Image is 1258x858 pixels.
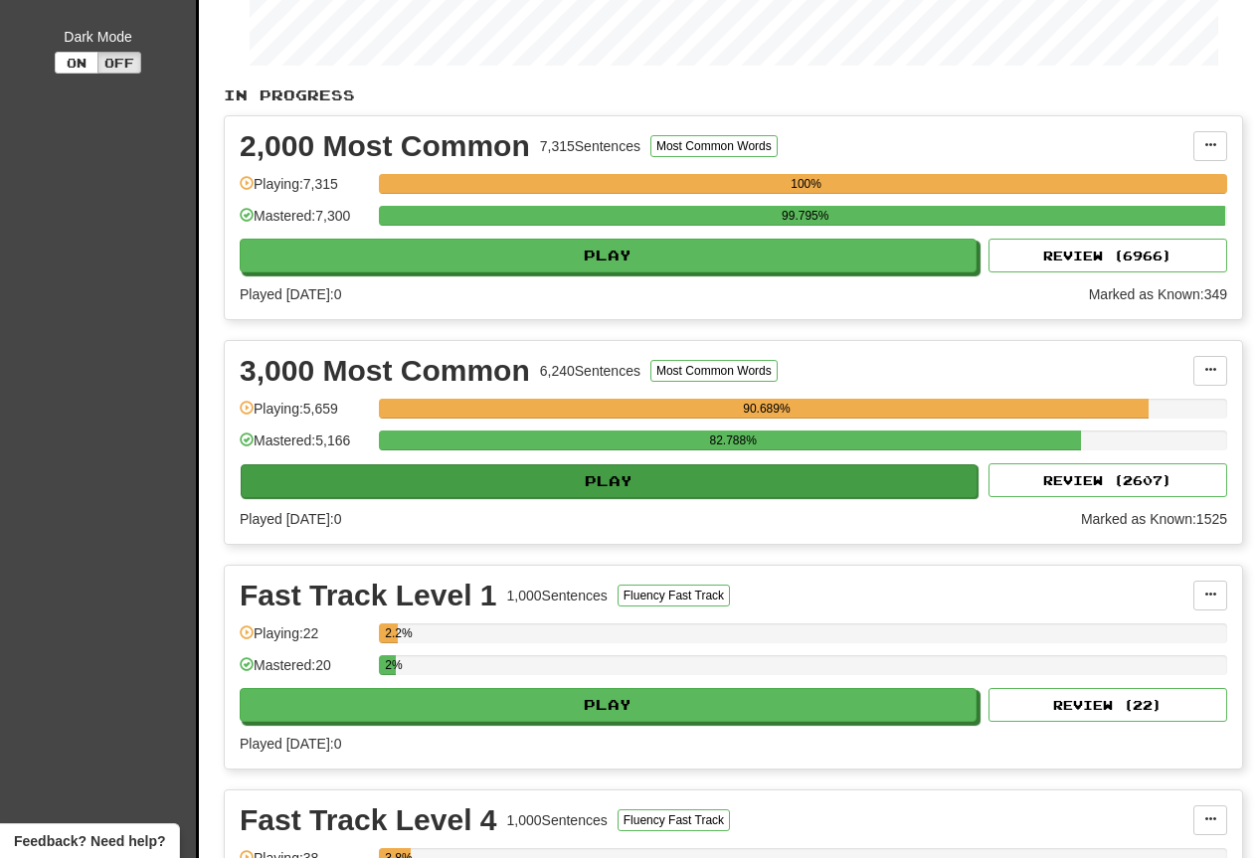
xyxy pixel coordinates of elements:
[240,206,369,239] div: Mastered: 7,300
[385,623,398,643] div: 2.2%
[240,736,341,752] span: Played [DATE]: 0
[1089,284,1227,304] div: Marked as Known: 349
[618,809,730,831] button: Fluency Fast Track
[650,135,778,157] button: Most Common Words
[650,360,778,382] button: Most Common Words
[618,585,730,606] button: Fluency Fast Track
[241,464,978,498] button: Play
[385,655,396,675] div: 2%
[224,86,1243,105] p: In Progress
[988,688,1227,722] button: Review (22)
[55,52,98,74] button: On
[240,805,497,835] div: Fast Track Level 4
[240,131,530,161] div: 2,000 Most Common
[385,430,1081,450] div: 82.788%
[14,831,165,851] span: Open feedback widget
[240,511,341,527] span: Played [DATE]: 0
[240,174,369,207] div: Playing: 7,315
[385,174,1227,194] div: 100%
[240,430,369,463] div: Mastered: 5,166
[540,136,640,156] div: 7,315 Sentences
[988,463,1227,497] button: Review (2607)
[240,655,369,688] div: Mastered: 20
[385,206,1225,226] div: 99.795%
[240,688,977,722] button: Play
[385,399,1148,419] div: 90.689%
[240,239,977,272] button: Play
[988,239,1227,272] button: Review (6966)
[1081,509,1227,529] div: Marked as Known: 1525
[15,27,181,47] div: Dark Mode
[240,581,497,610] div: Fast Track Level 1
[240,399,369,431] div: Playing: 5,659
[507,586,608,605] div: 1,000 Sentences
[507,810,608,830] div: 1,000 Sentences
[240,286,341,302] span: Played [DATE]: 0
[97,52,141,74] button: Off
[240,623,369,656] div: Playing: 22
[240,356,530,386] div: 3,000 Most Common
[540,361,640,381] div: 6,240 Sentences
